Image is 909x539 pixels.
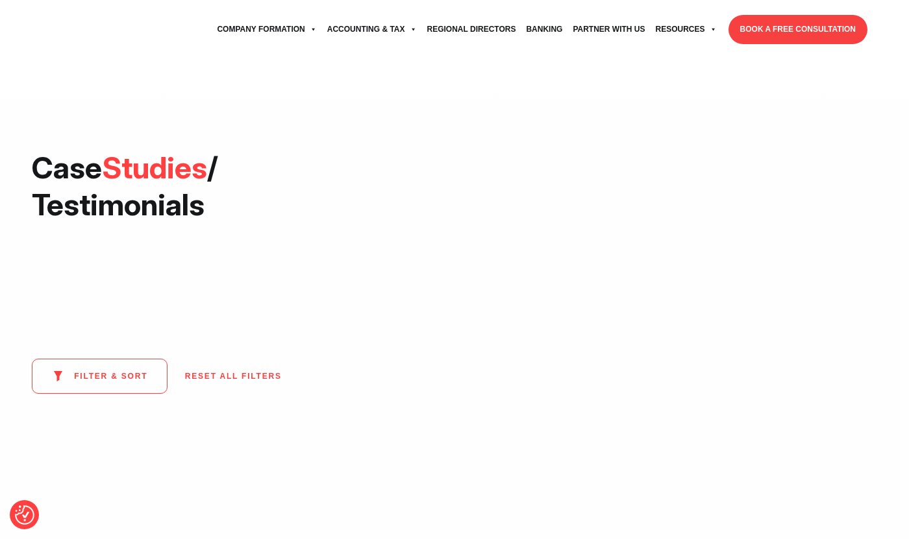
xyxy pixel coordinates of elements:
[567,12,650,47] a: Partner with Us
[32,359,168,394] button: FILTER & SORT
[176,360,291,392] button: RESET ALL FILTERS
[212,12,321,47] a: Company Formation
[42,14,139,46] img: svg+xml;nitro-empty-id=MTU3OjExNQ==-1;base64,PHN2ZyB2aWV3Qm94PSIwIDAgNzU4IDI1MSIgd2lkdGg9Ijc1OCIg...
[322,12,422,47] a: Accounting & Tax
[728,15,867,44] a: BOOK A FREE CONSULTATION
[15,505,34,525] img: Revisit consent button
[651,12,722,47] a: Resources
[15,505,34,525] button: Consent Preferences
[521,12,567,47] a: Banking
[74,372,147,381] span: FILTER & SORT
[102,149,207,186] span: Studies
[32,149,395,223] h1: Case / Testimonials
[422,12,521,47] a: Regional Directors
